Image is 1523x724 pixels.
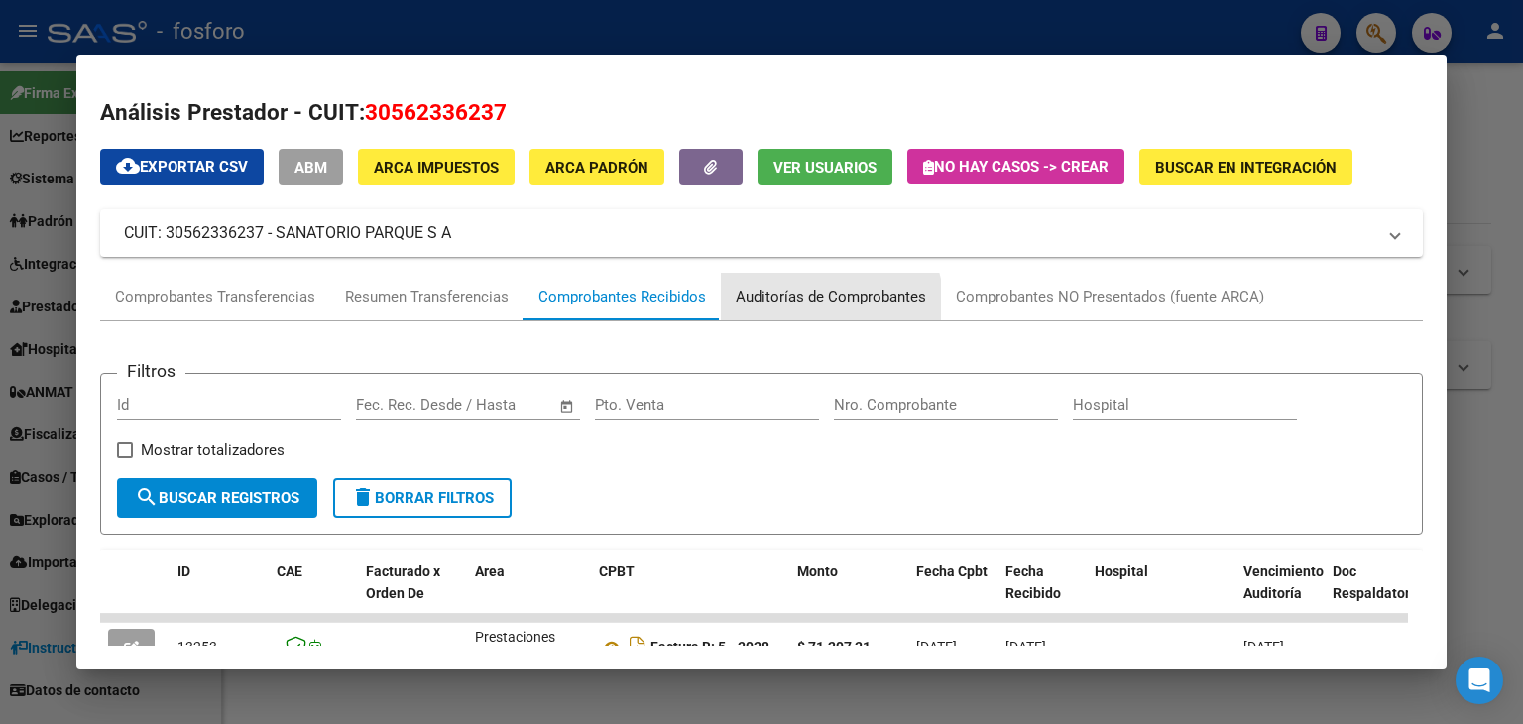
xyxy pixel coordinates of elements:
span: Fecha Recibido [1005,563,1061,602]
mat-icon: search [135,485,159,509]
div: Comprobantes Transferencias [115,286,315,308]
datatable-header-cell: Fecha Cpbt [908,550,997,638]
span: Area [475,563,505,579]
div: Comprobantes NO Presentados (fuente ARCA) [956,286,1264,308]
datatable-header-cell: ID [170,550,269,638]
button: ARCA Impuestos [358,149,515,185]
button: Buscar Registros [117,478,317,518]
span: Prestaciones Propias [475,629,555,667]
datatable-header-cell: CPBT [591,550,789,638]
i: Descargar documento [625,631,650,663]
mat-expansion-panel-header: CUIT: 30562336237 - SANATORIO PARQUE S A [100,209,1423,257]
span: Ver Usuarios [773,159,877,177]
span: CAE [277,563,302,579]
span: Borrar Filtros [351,489,494,507]
div: Open Intercom Messenger [1456,657,1503,704]
datatable-header-cell: Facturado x Orden De [358,550,467,638]
span: ARCA Impuestos [374,159,499,177]
span: ID [177,563,190,579]
span: [DATE] [1005,639,1046,655]
span: [DATE] [916,639,957,655]
input: Start date [356,396,420,414]
span: Mostrar totalizadores [141,438,285,462]
button: ARCA Padrón [529,149,664,185]
strong: Factura B: 5 - 3938 [650,640,769,656]
div: Auditorías de Comprobantes [736,286,926,308]
datatable-header-cell: Doc Respaldatoria [1325,550,1444,638]
span: [DATE] [1243,639,1284,655]
span: Fecha Cpbt [916,563,988,579]
datatable-header-cell: Hospital [1087,550,1235,638]
span: Facturado x Orden De [366,563,440,602]
strong: $ 71.297,31 [797,639,871,655]
span: ARCA Padrón [545,159,648,177]
div: Resumen Transferencias [345,286,509,308]
button: Open calendar [555,395,578,418]
span: No hay casos -> Crear [923,158,1109,176]
button: Exportar CSV [100,149,264,185]
span: Monto [797,563,838,579]
span: Doc Respaldatoria [1333,563,1422,602]
span: 30562336237 [365,99,507,125]
button: No hay casos -> Crear [907,149,1124,184]
datatable-header-cell: Vencimiento Auditoría [1235,550,1325,638]
div: Comprobantes Recibidos [538,286,706,308]
button: Ver Usuarios [758,149,892,185]
datatable-header-cell: CAE [269,550,358,638]
datatable-header-cell: Fecha Recibido [997,550,1087,638]
mat-icon: delete [351,485,375,509]
mat-icon: cloud_download [116,154,140,178]
input: End date [438,396,534,414]
button: ABM [279,149,343,185]
button: Buscar en Integración [1139,149,1352,185]
span: Buscar Registros [135,489,299,507]
h2: Análisis Prestador - CUIT: [100,96,1423,130]
span: Exportar CSV [116,158,248,176]
button: Borrar Filtros [333,478,512,518]
span: Hospital [1095,563,1148,579]
datatable-header-cell: Area [467,550,591,638]
span: 13253 [177,639,217,655]
datatable-header-cell: Monto [789,550,908,638]
mat-panel-title: CUIT: 30562336237 - SANATORIO PARQUE S A [124,221,1375,245]
span: ABM [294,159,327,177]
span: Buscar en Integración [1155,159,1337,177]
span: Vencimiento Auditoría [1243,563,1324,602]
span: CPBT [599,563,635,579]
h3: Filtros [117,358,185,384]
